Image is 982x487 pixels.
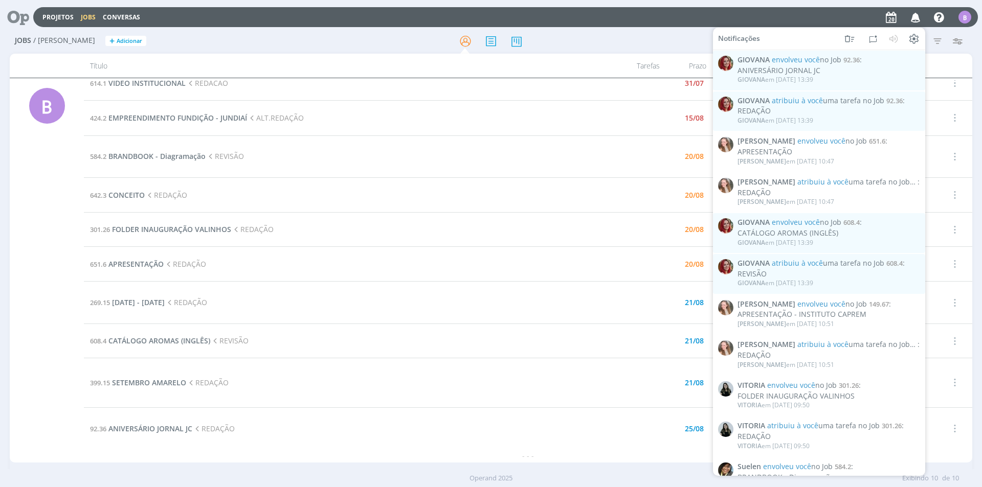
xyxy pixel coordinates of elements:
[958,8,972,26] button: B
[685,299,704,306] div: 21/08
[90,152,106,161] span: 584.2
[145,190,187,200] span: REDAÇÃO
[738,157,834,165] div: em [DATE] 10:47
[738,156,786,165] span: [PERSON_NAME]
[109,36,115,47] span: +
[767,421,880,430] span: uma tarefa no Job
[718,137,733,152] img: G
[718,34,760,43] span: Notificações
[90,336,210,345] a: 608.4CATÁLOGO AROMAS (INGLÊS)
[718,178,733,193] img: G
[84,54,605,78] div: Título
[772,217,841,227] span: no Job
[738,462,761,471] span: Suelen
[738,188,920,197] div: REDAÇÃO
[81,13,96,21] a: Jobs
[738,360,786,368] span: [PERSON_NAME]
[738,351,920,360] div: REDAÇÃO
[90,297,165,307] a: 269.15[DATE] - [DATE]
[835,462,851,471] span: 584.2
[738,96,920,105] span: :
[108,424,192,433] span: ANIVERSÁRIO JORNAL JC
[718,340,733,356] img: G
[108,113,247,123] span: EMPREENDIMENTO FUNDIÇÃO - JUNDIAÍ
[738,462,920,471] span: :
[90,298,110,307] span: 269.15
[738,178,795,187] span: [PERSON_NAME]
[882,421,902,430] span: 301.26
[685,379,704,386] div: 21/08
[186,78,228,88] span: REDACÃO
[718,299,733,315] img: G
[738,422,920,430] span: :
[90,378,186,387] a: 399.15SETEMBRO AMARELO
[738,279,765,287] span: GIOVANA
[952,473,959,483] span: 10
[738,197,786,206] span: [PERSON_NAME]
[231,224,274,234] span: REDAÇÃO
[685,261,704,268] div: 20/08
[902,473,929,483] span: Exibindo
[738,299,920,308] span: :
[738,218,770,227] span: GIOVANA
[718,218,733,234] img: G
[797,177,910,187] span: uma tarefa no Job
[90,224,231,234] a: 301.26FOLDER INAUGURAÇÃO VALINHOS
[108,151,206,161] span: BRANDBOOK - Diagramação
[797,177,849,187] span: atribuiu à você
[685,153,704,160] div: 20/08
[931,473,938,483] span: 10
[839,381,859,390] span: 301.26
[738,340,795,349] span: [PERSON_NAME]
[886,259,903,268] span: 608.4
[90,113,247,123] a: 424.2EMPREENDIMENTO FUNDIÇÃO - JUNDIAÍ
[90,113,106,123] span: 424.2
[112,297,165,307] span: [DATE] - [DATE]
[29,88,65,124] div: B
[108,190,145,200] span: CONCEITO
[738,391,920,400] div: FOLDER INAUGURAÇÃO VALINHOS
[685,337,704,344] div: 21/08
[666,54,729,78] div: Prazo
[772,258,823,268] span: atribuiu à você
[797,298,845,308] span: envolveu você
[843,55,860,64] span: 92.36
[738,442,810,449] div: em [DATE] 09:50
[738,381,920,390] span: :
[738,238,765,247] span: GIOVANA
[738,432,920,441] div: REDAÇÃO
[797,339,849,349] span: atribuiu à você
[843,218,860,227] span: 608.4
[90,225,110,234] span: 301.26
[738,259,920,268] span: :
[738,310,920,319] div: APRESENTAÇÃO - INSTITUTO CAPREM
[738,441,762,450] span: VITORIA
[772,55,841,64] span: no Job
[738,117,813,124] div: em [DATE] 13:39
[90,260,106,269] span: 651.6
[738,239,813,246] div: em [DATE] 13:39
[718,259,733,274] img: G
[90,336,106,345] span: 608.4
[869,299,889,308] span: 149.67
[108,78,186,88] span: VIDEO INSTITUCIONAL
[15,36,31,45] span: Jobs
[767,421,818,430] span: atribuiu à você
[738,259,770,268] span: GIOVANA
[90,378,110,387] span: 399.15
[738,402,810,409] div: em [DATE] 09:50
[738,198,834,205] div: em [DATE] 10:47
[738,137,795,146] span: [PERSON_NAME]
[90,191,106,200] span: 642.3
[797,298,867,308] span: no Job
[738,280,813,287] div: em [DATE] 13:39
[738,299,795,308] span: [PERSON_NAME]
[738,56,770,64] span: GIOVANA
[797,339,910,349] span: uma tarefa no Job
[90,79,106,88] span: 614.1
[738,137,920,146] span: :
[33,36,95,45] span: / [PERSON_NAME]
[738,107,920,115] div: REDAÇÃO
[763,461,833,471] span: no Job
[738,178,920,187] span: :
